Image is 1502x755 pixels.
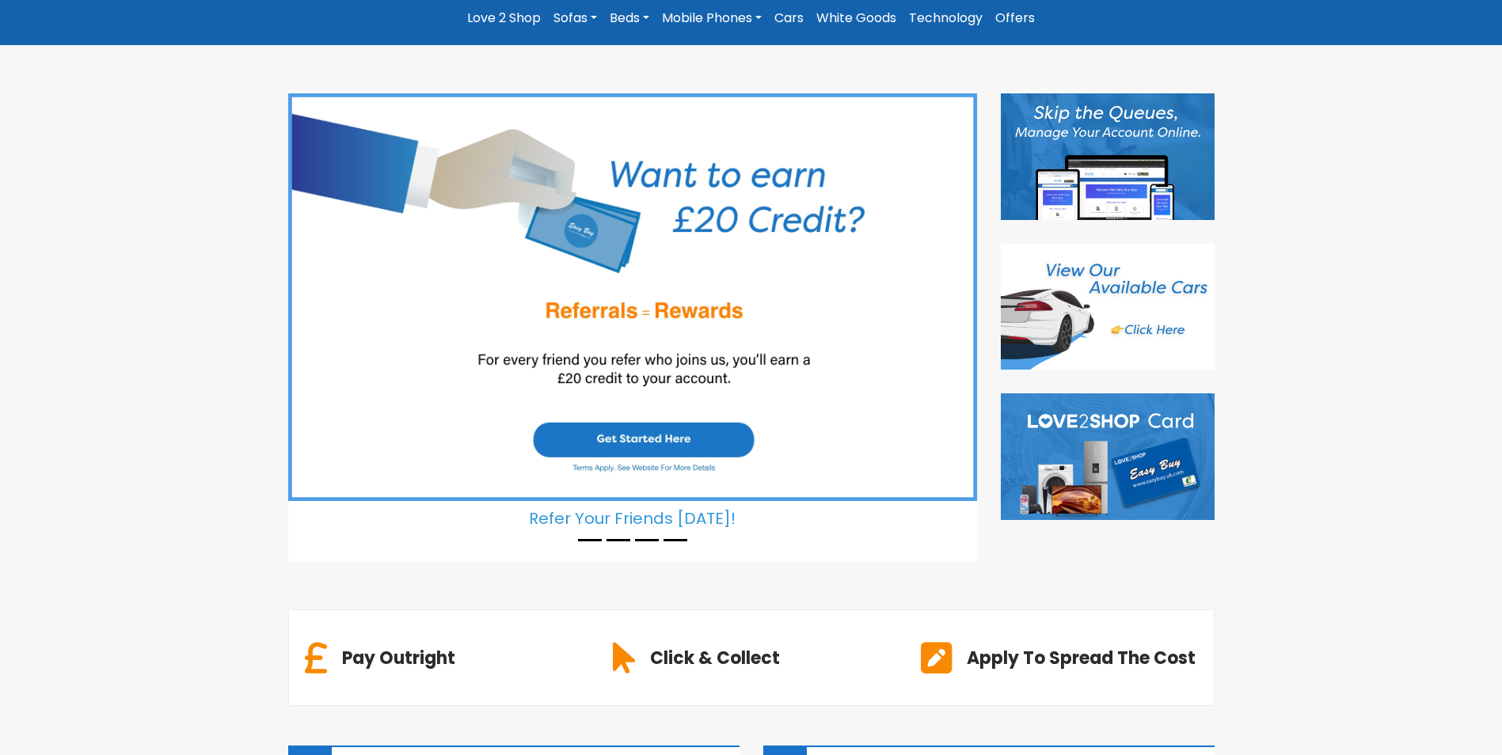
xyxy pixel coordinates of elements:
img: Discover our App [1001,93,1215,220]
img: Love to Shop [1001,393,1215,520]
img: Cars [1001,244,1215,370]
h6: Apply To Spread The Cost [967,645,1196,671]
h5: Refer Your Friends [DATE]! [288,501,977,528]
a: Cars [768,4,810,32]
h6: Pay Outright [342,645,455,671]
a: Technology [903,4,989,32]
a: Beds [603,4,656,32]
img: Refer Your Friends Today! [288,93,977,501]
a: Offers [989,4,1041,32]
a: White Goods [810,4,903,32]
a: Love 2 Shop [461,4,547,32]
a: Sofas [547,4,603,32]
a: Mobile Phones [656,4,768,32]
h6: Click & Collect [650,645,780,671]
